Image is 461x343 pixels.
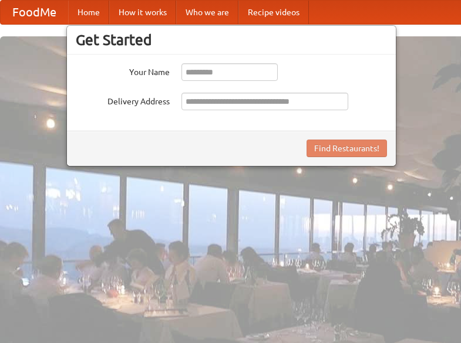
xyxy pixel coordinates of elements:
[68,1,109,24] a: Home
[109,1,176,24] a: How it works
[307,140,387,157] button: Find Restaurants!
[1,1,68,24] a: FoodMe
[76,31,387,49] h3: Get Started
[76,93,170,107] label: Delivery Address
[76,63,170,78] label: Your Name
[238,1,309,24] a: Recipe videos
[176,1,238,24] a: Who we are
